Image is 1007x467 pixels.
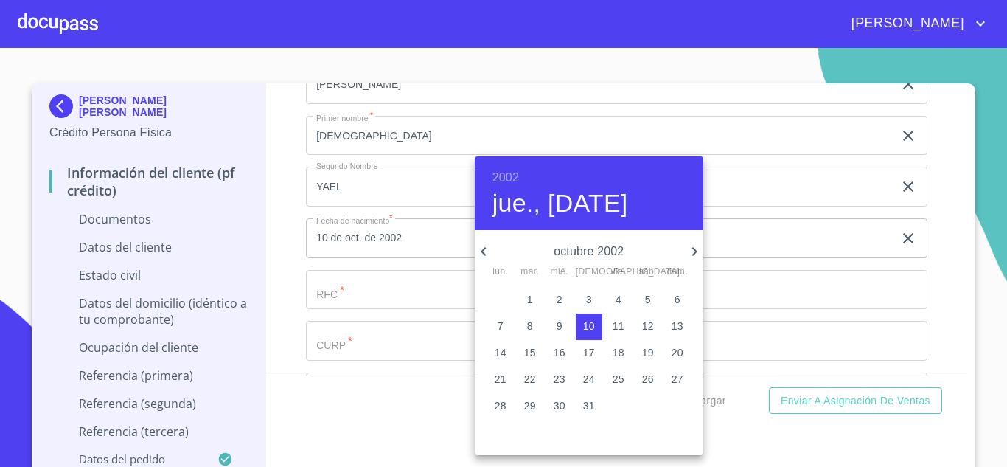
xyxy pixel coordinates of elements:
[635,287,661,314] button: 5
[517,367,543,393] button: 22
[487,367,514,393] button: 21
[583,319,595,333] p: 10
[487,393,514,420] button: 28
[664,314,691,340] button: 13
[554,345,565,360] p: 16
[527,319,533,333] p: 8
[557,319,562,333] p: 9
[576,367,602,393] button: 24
[546,314,573,340] button: 9
[524,398,536,413] p: 29
[576,393,602,420] button: 31
[642,319,654,333] p: 12
[546,393,573,420] button: 30
[605,265,632,280] span: vie.
[605,340,632,367] button: 18
[576,314,602,340] button: 10
[487,265,514,280] span: lun.
[576,287,602,314] button: 3
[576,265,602,280] span: [DEMOGRAPHIC_DATA].
[524,372,536,387] p: 22
[524,345,536,360] p: 15
[583,398,595,413] p: 31
[546,340,573,367] button: 16
[492,243,686,260] p: octubre 2002
[616,292,621,307] p: 4
[517,314,543,340] button: 8
[613,319,624,333] p: 11
[527,292,533,307] p: 1
[613,345,624,360] p: 18
[517,265,543,280] span: mar.
[672,372,683,387] p: 27
[605,287,632,314] button: 4
[546,367,573,393] button: 23
[664,367,691,393] button: 27
[605,314,632,340] button: 11
[635,314,661,340] button: 12
[613,372,624,387] p: 25
[492,188,628,219] button: jue., [DATE]
[576,340,602,367] button: 17
[664,287,691,314] button: 6
[642,372,654,387] p: 26
[554,398,565,413] p: 30
[546,287,573,314] button: 2
[605,367,632,393] button: 25
[586,292,592,307] p: 3
[517,393,543,420] button: 29
[583,372,595,387] p: 24
[487,314,514,340] button: 7
[498,319,503,333] p: 7
[664,340,691,367] button: 20
[642,345,654,360] p: 19
[583,345,595,360] p: 17
[635,367,661,393] button: 26
[635,265,661,280] span: sáb.
[495,372,506,387] p: 21
[672,319,683,333] p: 13
[495,345,506,360] p: 14
[554,372,565,387] p: 23
[664,265,691,280] span: dom.
[672,345,683,360] p: 20
[487,340,514,367] button: 14
[517,340,543,367] button: 15
[546,265,573,280] span: mié.
[645,292,651,307] p: 5
[492,167,519,188] button: 2002
[495,398,506,413] p: 28
[517,287,543,314] button: 1
[635,340,661,367] button: 19
[557,292,562,307] p: 2
[675,292,680,307] p: 6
